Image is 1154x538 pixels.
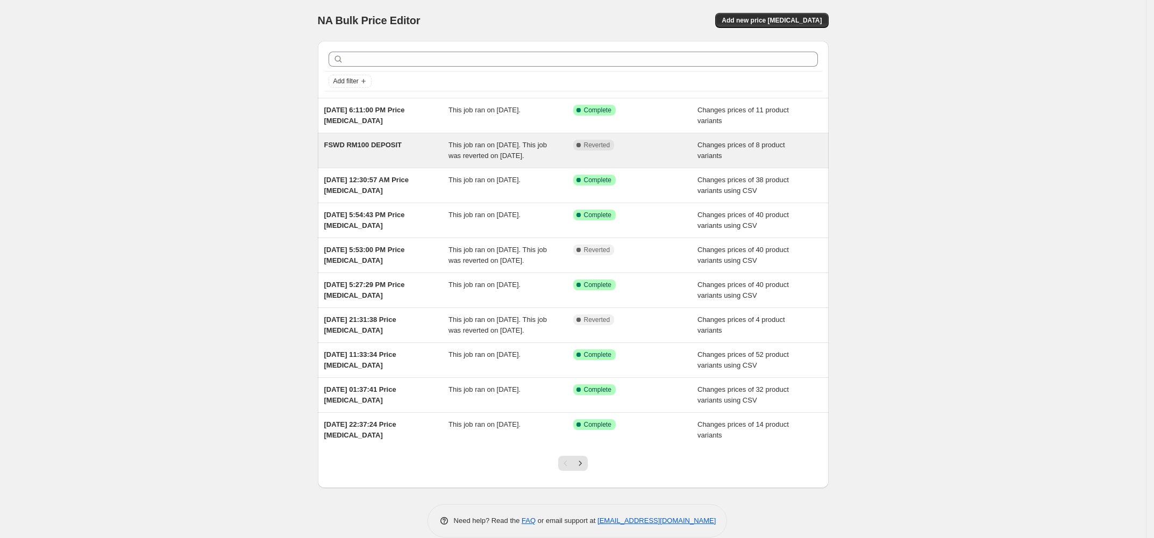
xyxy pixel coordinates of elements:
[448,350,521,358] span: This job ran on [DATE].
[584,141,610,149] span: Reverted
[697,385,789,404] span: Changes prices of 32 product variants using CSV
[697,350,789,369] span: Changes prices of 52 product variants using CSV
[448,176,521,184] span: This job ran on [DATE].
[697,420,789,439] span: Changes prices of 14 product variants
[454,517,522,525] span: Need help? Read the
[448,420,521,428] span: This job ran on [DATE].
[324,350,396,369] span: [DATE] 11:33:34 Price [MEDICAL_DATA]
[573,456,588,471] button: Next
[522,517,536,525] a: FAQ
[448,385,521,393] span: This job ran on [DATE].
[584,106,611,114] span: Complete
[324,315,396,334] span: [DATE] 21:31:38 Price [MEDICAL_DATA]
[324,420,396,439] span: [DATE] 22:37:24 Price [MEDICAL_DATA]
[584,350,611,359] span: Complete
[448,281,521,289] span: This job ran on [DATE].
[697,106,789,125] span: Changes prices of 11 product variants
[584,281,611,289] span: Complete
[597,517,716,525] a: [EMAIL_ADDRESS][DOMAIN_NAME]
[584,315,610,324] span: Reverted
[558,456,588,471] nav: Pagination
[448,246,547,264] span: This job ran on [DATE]. This job was reverted on [DATE].
[584,211,611,219] span: Complete
[448,315,547,334] span: This job ran on [DATE]. This job was reverted on [DATE].
[324,106,405,125] span: [DATE] 6:11:00 PM Price [MEDICAL_DATA]
[697,141,785,160] span: Changes prices of 8 product variants
[697,176,789,195] span: Changes prices of 38 product variants using CSV
[333,77,359,85] span: Add filter
[715,13,828,28] button: Add new price [MEDICAL_DATA]
[448,106,521,114] span: This job ran on [DATE].
[329,75,372,88] button: Add filter
[536,517,597,525] span: or email support at
[584,385,611,394] span: Complete
[697,211,789,229] span: Changes prices of 40 product variants using CSV
[324,385,396,404] span: [DATE] 01:37:41 Price [MEDICAL_DATA]
[324,141,402,149] span: FSWD RM100 DEPOSIT
[324,211,405,229] span: [DATE] 5:54:43 PM Price [MEDICAL_DATA]
[448,211,521,219] span: This job ran on [DATE].
[584,176,611,184] span: Complete
[722,16,822,25] span: Add new price [MEDICAL_DATA]
[584,246,610,254] span: Reverted
[697,246,789,264] span: Changes prices of 40 product variants using CSV
[448,141,547,160] span: This job ran on [DATE]. This job was reverted on [DATE].
[324,281,405,299] span: [DATE] 5:27:29 PM Price [MEDICAL_DATA]
[584,420,611,429] span: Complete
[324,246,405,264] span: [DATE] 5:53:00 PM Price [MEDICAL_DATA]
[697,281,789,299] span: Changes prices of 40 product variants using CSV
[697,315,785,334] span: Changes prices of 4 product variants
[324,176,409,195] span: [DATE] 12:30:57 AM Price [MEDICAL_DATA]
[318,15,421,26] span: NA Bulk Price Editor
